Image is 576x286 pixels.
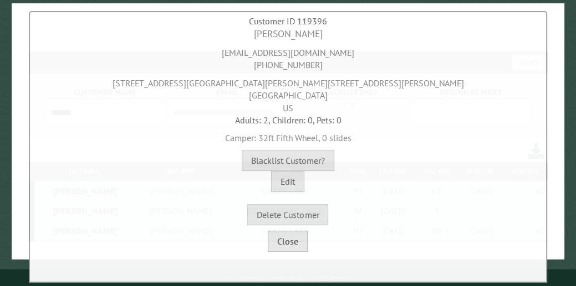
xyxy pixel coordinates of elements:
[242,150,334,171] button: Blacklist Customer?
[33,114,543,126] div: Adults: 2, Children: 0, Pets: 0
[247,204,328,225] button: Delete Customer
[33,126,543,144] div: Camper: 32ft Fifth Wheel, 0 slides
[268,231,308,252] button: Close
[33,41,543,71] div: [EMAIL_ADDRESS][DOMAIN_NAME] [PHONE_NUMBER]
[33,71,543,114] div: [STREET_ADDRESS][GEOGRAPHIC_DATA][PERSON_NAME][STREET_ADDRESS][PERSON_NAME] [GEOGRAPHIC_DATA] US
[271,171,304,192] button: Edit
[33,27,543,41] div: [PERSON_NAME]
[33,15,543,27] div: Customer ID 119396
